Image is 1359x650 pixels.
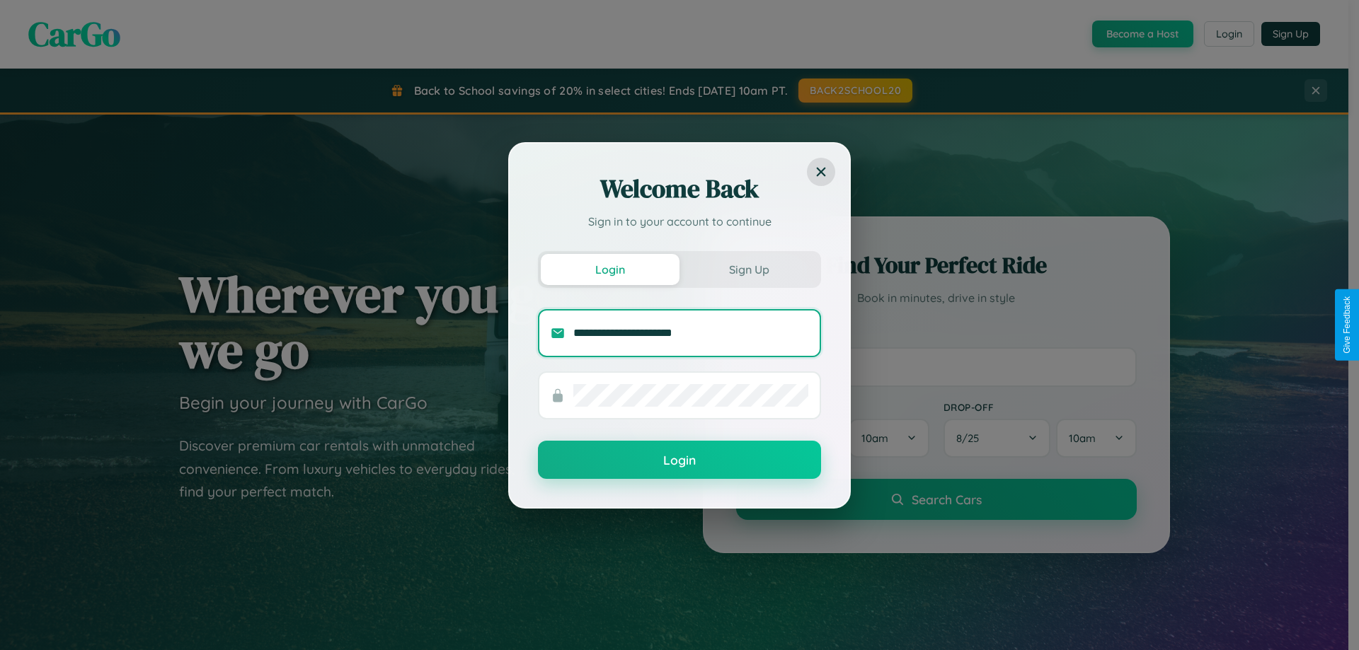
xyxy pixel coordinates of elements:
[679,254,818,285] button: Sign Up
[538,441,821,479] button: Login
[538,213,821,230] p: Sign in to your account to continue
[1342,296,1352,354] div: Give Feedback
[541,254,679,285] button: Login
[538,172,821,206] h2: Welcome Back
